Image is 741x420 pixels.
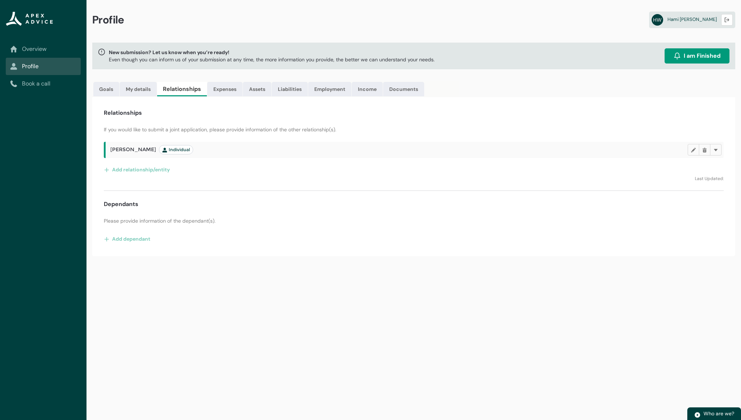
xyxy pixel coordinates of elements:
[665,48,729,64] button: I am Finished
[710,144,722,156] button: More
[10,45,76,53] a: Overview
[699,144,710,156] button: Delete
[104,164,170,175] button: Add relationship/entity
[652,14,663,26] abbr: HW
[694,412,701,418] img: play.svg
[10,79,76,88] a: Book a call
[162,147,190,153] span: Individual
[157,82,207,96] a: Relationships
[684,52,720,60] span: I am Finished
[104,217,724,224] p: Please provide information of the dependant(s).
[649,12,735,28] a: HWHami [PERSON_NAME]
[721,14,733,26] button: Logout
[104,233,151,245] button: Add dependant
[667,16,717,22] span: Hami [PERSON_NAME]
[704,410,734,417] span: Who are we?
[674,52,681,60] img: alarm.svg
[243,82,271,96] a: Assets
[159,145,193,154] lightning-badge: Individual
[120,82,157,96] a: My details
[688,144,699,156] button: Edit
[352,82,383,96] a: Income
[207,82,243,96] a: Expenses
[104,109,142,117] h4: Relationships
[6,40,81,92] nav: Sub page
[109,56,435,63] p: Even though you can inform us of your submission at any time, the more information you provide, t...
[110,145,193,154] span: [PERSON_NAME]
[6,12,53,26] img: Apex Advice Group
[109,49,435,56] span: New submission? Let us know when you’re ready!
[104,200,138,209] h4: Dependants
[695,176,724,181] lightning-formatted-text: Last Updated:
[308,82,351,96] a: Employment
[93,82,119,96] a: Goals
[104,126,724,133] p: If you would like to submit a joint application, please provide information of the other relation...
[383,82,424,96] a: Documents
[10,62,76,71] a: Profile
[272,82,308,96] a: Liabilities
[92,13,124,27] span: Profile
